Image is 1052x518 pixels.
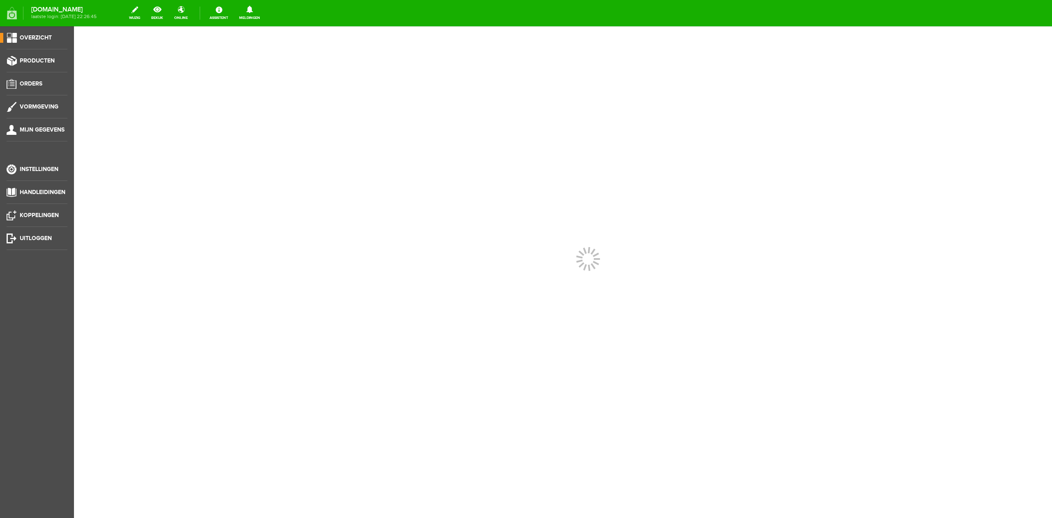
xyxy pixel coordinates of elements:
span: Vormgeving [20,103,58,110]
span: laatste login: [DATE] 22:26:45 [31,14,97,19]
span: Orders [20,80,42,87]
a: wijzig [124,4,145,22]
a: Meldingen [234,4,265,22]
span: Uitloggen [20,235,52,242]
strong: [DOMAIN_NAME] [31,7,97,12]
span: Mijn gegevens [20,126,65,133]
span: Producten [20,57,55,64]
span: Overzicht [20,34,52,41]
a: online [169,4,193,22]
span: Koppelingen [20,212,59,219]
a: Assistent [205,4,233,22]
span: Handleidingen [20,189,65,196]
a: bekijk [146,4,168,22]
span: Instellingen [20,166,58,173]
